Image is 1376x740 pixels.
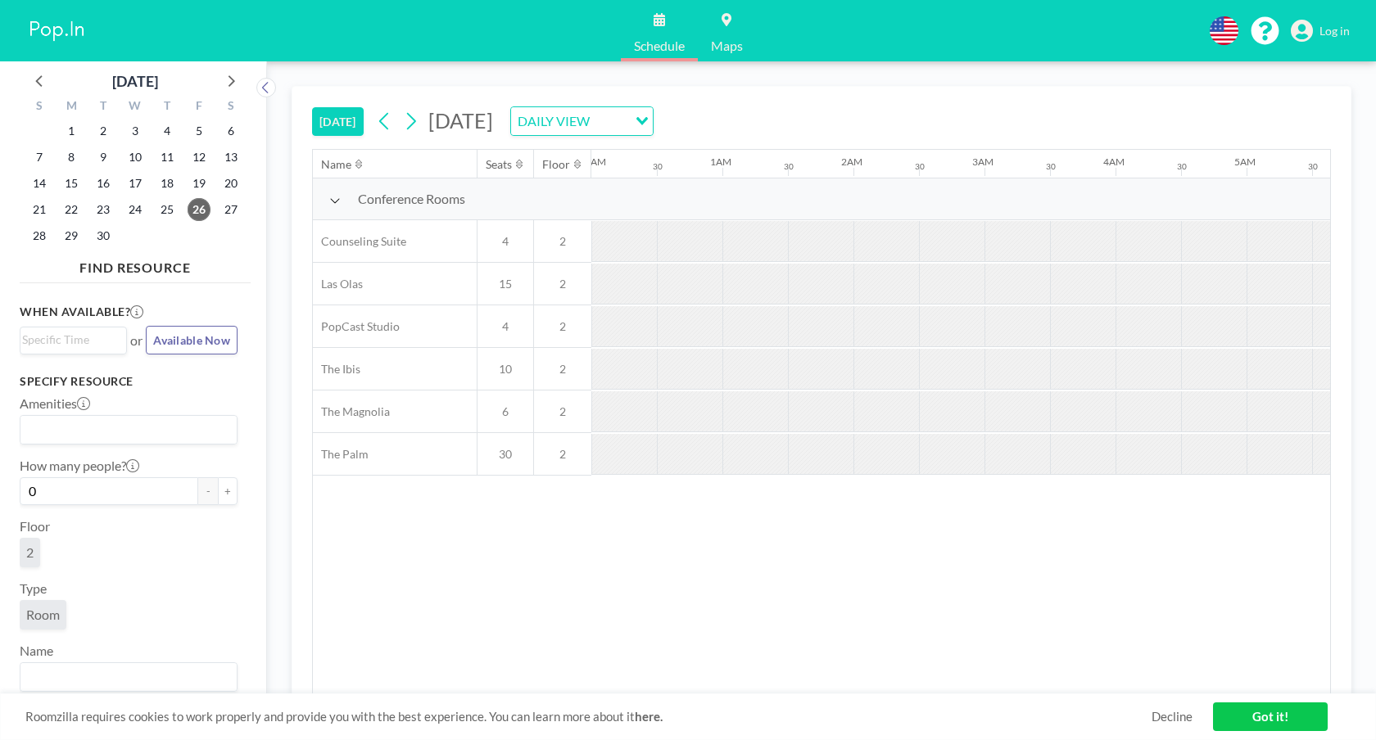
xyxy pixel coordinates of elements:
input: Search for option [22,666,228,688]
span: 4 [478,319,533,334]
span: Roomzilla requires cookies to work properly and provide you with the best experience. You can lea... [25,709,1152,724]
span: Friday, September 12, 2025 [188,146,210,169]
span: 2 [534,447,591,462]
a: Got it! [1213,702,1328,731]
div: Search for option [20,663,237,691]
span: 2 [26,544,34,561]
span: Maps [711,39,743,52]
div: F [183,97,215,118]
input: Search for option [595,111,626,132]
span: Monday, September 22, 2025 [60,198,83,221]
div: 4AM [1103,156,1125,168]
label: Type [20,580,47,597]
span: Wednesday, September 17, 2025 [124,172,147,195]
label: Amenities [20,395,90,412]
span: PopCast Studio [313,319,400,334]
span: Monday, September 29, 2025 [60,224,83,247]
span: Saturday, September 20, 2025 [220,172,242,195]
span: Saturday, September 6, 2025 [220,120,242,142]
span: 30 [478,447,533,462]
div: S [215,97,247,118]
div: 30 [915,161,925,172]
span: Monday, September 15, 2025 [60,172,83,195]
div: 30 [1308,161,1318,172]
label: Floor [20,518,50,535]
label: Name [20,643,53,659]
span: Tuesday, September 16, 2025 [92,172,115,195]
span: 2 [534,404,591,419]
span: [DATE] [428,108,493,133]
a: Decline [1152,709,1193,724]
span: Friday, September 5, 2025 [188,120,210,142]
span: Available Now [153,333,230,347]
div: Search for option [20,327,126,352]
div: 5AM [1234,156,1256,168]
span: Monday, September 1, 2025 [60,120,83,142]
input: Search for option [22,331,117,349]
a: here. [635,709,663,724]
div: [DATE] [112,70,158,92]
span: or [130,332,143,349]
div: Seats [486,157,512,172]
span: Counseling Suite [313,234,406,249]
div: 30 [1177,161,1187,172]
span: Log in [1319,24,1350,38]
span: 2 [534,319,591,334]
span: Sunday, September 7, 2025 [28,146,51,169]
div: 12AM [579,156,606,168]
span: 15 [478,277,533,291]
span: Schedule [634,39,685,52]
div: 30 [784,161,794,172]
div: S [24,97,56,118]
span: Monday, September 8, 2025 [60,146,83,169]
span: Wednesday, September 24, 2025 [124,198,147,221]
span: Wednesday, September 3, 2025 [124,120,147,142]
span: Las Olas [313,277,363,291]
span: Saturday, September 27, 2025 [220,198,242,221]
span: Tuesday, September 9, 2025 [92,146,115,169]
h4: FIND RESOURCE [20,253,251,276]
span: Thursday, September 25, 2025 [156,198,179,221]
span: The Ibis [313,362,360,377]
span: The Magnolia [313,404,390,419]
span: Sunday, September 21, 2025 [28,198,51,221]
span: 2 [534,234,591,249]
span: Tuesday, September 30, 2025 [92,224,115,247]
div: 30 [1046,161,1056,172]
span: Thursday, September 11, 2025 [156,146,179,169]
span: Saturday, September 13, 2025 [220,146,242,169]
button: [DATE] [312,107,364,136]
span: Friday, September 19, 2025 [188,172,210,195]
span: Thursday, September 18, 2025 [156,172,179,195]
input: Search for option [22,419,228,440]
div: T [88,97,120,118]
h3: Specify resource [20,374,238,389]
span: 6 [478,404,533,419]
button: - [198,477,218,505]
div: Search for option [20,416,237,444]
span: Conference Rooms [358,191,465,207]
span: Sunday, September 14, 2025 [28,172,51,195]
div: M [56,97,88,118]
span: Wednesday, September 10, 2025 [124,146,147,169]
button: Available Now [146,326,238,354]
div: Search for option [511,107,653,135]
div: 2AM [841,156,862,168]
div: Floor [542,157,570,172]
span: 4 [478,234,533,249]
div: 30 [653,161,663,172]
div: T [151,97,183,118]
div: Name [321,157,351,172]
span: Friday, September 26, 2025 [188,198,210,221]
span: 2 [534,277,591,291]
span: Thursday, September 4, 2025 [156,120,179,142]
label: How many people? [20,458,139,474]
div: 3AM [972,156,994,168]
button: + [218,477,238,505]
span: Room [26,607,60,623]
span: Tuesday, September 23, 2025 [92,198,115,221]
span: Sunday, September 28, 2025 [28,224,51,247]
div: W [120,97,152,118]
span: The Palm [313,447,369,462]
span: 10 [478,362,533,377]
